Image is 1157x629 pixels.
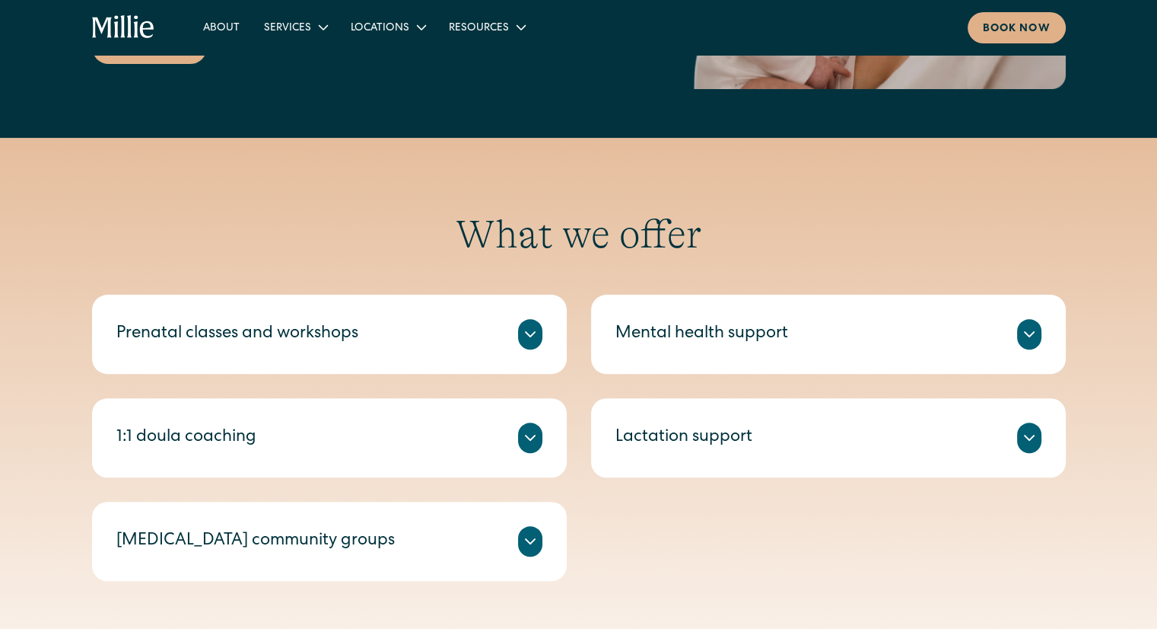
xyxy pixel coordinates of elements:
[116,322,358,347] div: Prenatal classes and workshops
[116,426,256,451] div: 1:1 doula coaching
[983,21,1051,37] div: Book now
[191,14,252,40] a: About
[968,12,1066,43] a: Book now
[252,14,339,40] div: Services
[449,21,509,37] div: Resources
[339,14,437,40] div: Locations
[116,529,395,554] div: [MEDICAL_DATA] community groups
[92,15,155,40] a: home
[437,14,536,40] div: Resources
[351,21,409,37] div: Locations
[615,426,752,451] div: Lactation support
[92,211,1066,258] h2: What we offer
[264,21,311,37] div: Services
[615,322,788,347] div: Mental health support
